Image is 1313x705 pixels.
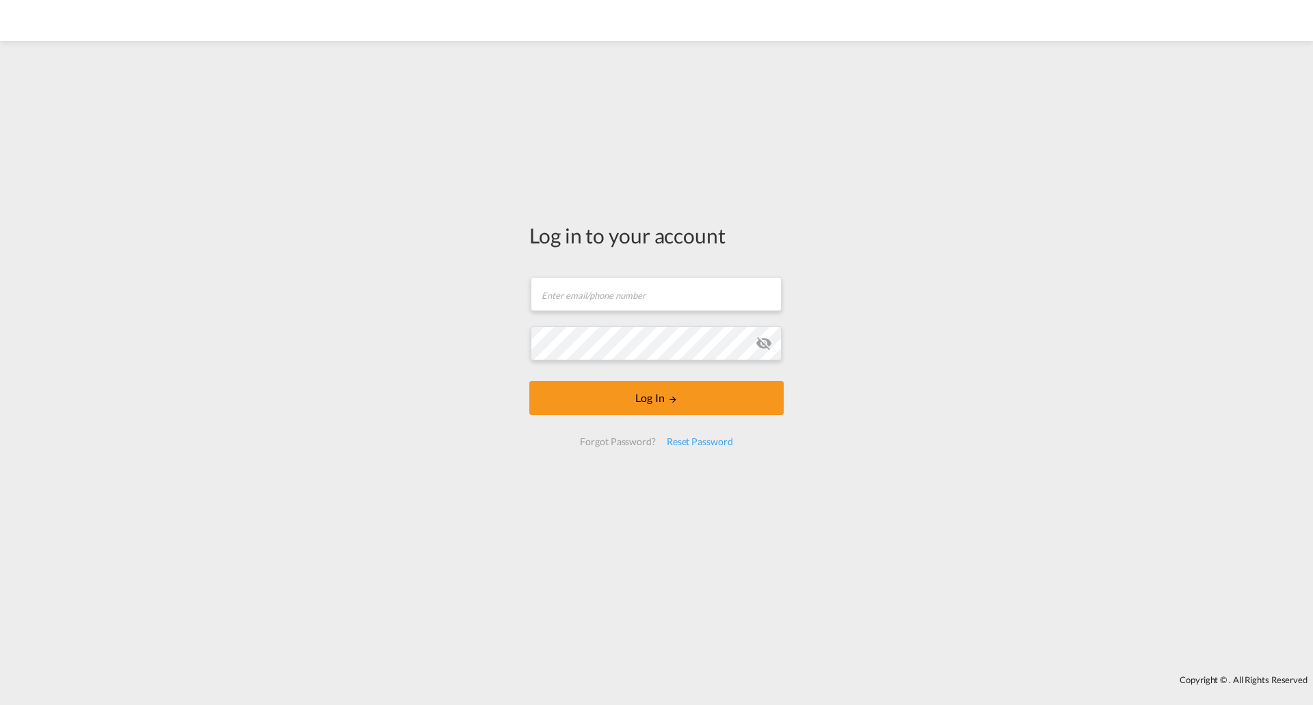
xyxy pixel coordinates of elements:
[756,335,772,351] md-icon: icon-eye-off
[529,221,784,250] div: Log in to your account
[574,429,661,454] div: Forgot Password?
[661,429,739,454] div: Reset Password
[529,381,784,415] button: LOGIN
[531,277,782,311] input: Enter email/phone number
